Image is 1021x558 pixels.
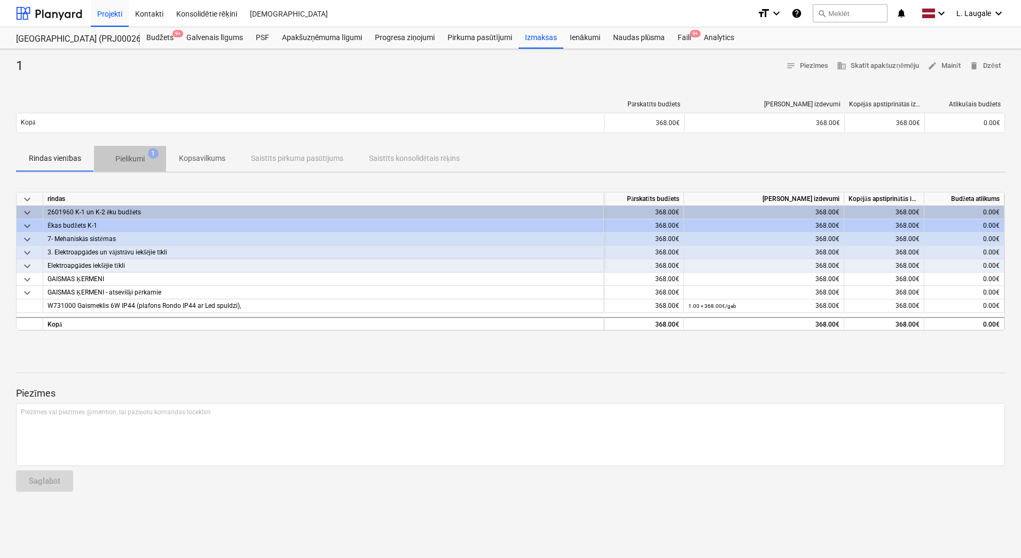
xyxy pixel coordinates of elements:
[48,286,599,299] div: GAISMAS ĶERMENI - atsevišķi pērkamie
[16,387,1005,400] p: Piezīmes
[21,206,34,219] span: keyboard_arrow_down
[969,61,979,71] span: delete
[935,7,948,20] i: keyboard_arrow_down
[48,219,599,232] div: Ēkas budžets K-1
[956,9,991,18] span: L. Laugale
[690,30,701,37] span: 9+
[844,232,924,246] div: 368.00€
[992,7,1005,20] i: keyboard_arrow_down
[604,114,684,131] div: 368.00€
[21,220,34,232] span: keyboard_arrow_down
[21,233,34,246] span: keyboard_arrow_down
[968,507,1021,558] iframe: Chat Widget
[604,246,684,259] div: 368.00€
[688,299,839,313] div: 368.00€
[896,7,907,20] i: notifications
[844,206,924,219] div: 368.00€
[148,148,159,159] span: 1
[844,219,924,232] div: 368.00€
[844,192,924,206] div: Kopējās apstiprinātās izmaksas
[837,61,846,71] span: business
[818,9,826,18] span: search
[16,58,32,75] div: 1
[924,232,1004,246] div: 0.00€
[519,27,563,49] div: Izmaksas
[770,7,783,20] i: keyboard_arrow_down
[689,119,840,127] div: 368.00€
[276,27,368,49] div: Apakšuzņēmuma līgumi
[969,60,1001,72] span: Dzēst
[688,303,736,309] small: 1.00 × 368.00€ / gab
[48,232,599,245] div: 7- Mehaniskās sistēmas
[844,114,924,131] div: 368.00€
[924,219,1004,232] div: 0.00€
[48,302,241,309] span: W731000 Gaismeklis 6W IP44 (plafons Rondo IP44 ar Led spuldzi),
[688,232,839,246] div: 368.00€
[48,246,599,259] div: 3. Elektroapgādes un vājstrāvu iekšējie tīkli
[607,27,672,49] a: Naudas plūsma
[368,27,441,49] a: Progresa ziņojumi
[29,153,81,164] p: Rindas vienības
[48,206,599,219] div: 2601960 K-1 un K-2 ēku budžets
[604,192,684,206] div: Pārskatīts budžets
[688,318,839,331] div: 368.00€
[844,286,924,299] div: 368.00€
[43,317,604,330] div: Kopā
[791,7,802,20] i: Zināšanu pamats
[688,273,839,286] div: 368.00€
[21,193,34,206] span: keyboard_arrow_down
[984,119,1000,127] span: 0.00€
[786,60,829,72] span: Piezīmes
[604,273,684,286] div: 368.00€
[140,27,180,49] div: Budžets
[48,259,599,272] div: Elektroapgādes iekšējie tīkli
[697,27,741,49] a: Analytics
[688,246,839,259] div: 368.00€
[604,206,684,219] div: 368.00€
[837,60,919,72] span: Skatīt apakšuzņēmēju
[21,286,34,299] span: keyboard_arrow_down
[563,27,607,49] div: Ienākumi
[671,27,697,49] div: Faili
[604,299,684,313] div: 368.00€
[688,259,839,273] div: 368.00€
[688,206,839,219] div: 368.00€
[924,246,1004,259] div: 0.00€
[924,206,1004,219] div: 0.00€
[688,219,839,232] div: 368.00€
[671,27,697,49] a: Faili9+
[249,27,276,49] a: PSF
[16,34,127,45] div: [GEOGRAPHIC_DATA] (PRJ0002627, K-1 un K-2(2.kārta) 2601960
[604,232,684,246] div: 368.00€
[21,273,34,286] span: keyboard_arrow_down
[21,260,34,273] span: keyboard_arrow_down
[757,7,770,20] i: format_size
[441,27,519,49] a: Pirkuma pasūtījumi
[688,286,839,299] div: 368.00€
[983,302,1000,309] span: 0.00€
[21,118,35,127] p: Kopā
[929,100,1001,108] div: Atlikušais budžets
[928,61,937,71] span: edit
[604,317,684,330] div: 368.00€
[928,60,961,72] span: Mainīt
[844,317,924,330] div: 368.00€
[609,100,680,108] div: Pārskatīts budžets
[604,219,684,232] div: 368.00€
[180,27,249,49] a: Galvenais līgums
[924,317,1004,330] div: 0.00€
[604,286,684,299] div: 368.00€
[844,246,924,259] div: 368.00€
[684,192,844,206] div: [PERSON_NAME] izdevumi
[844,273,924,286] div: 368.00€
[115,153,145,165] p: Pielikumi
[140,27,180,49] a: Budžets9+
[849,100,921,108] div: Kopējās apstiprinātās izmaksas
[923,58,965,74] button: Mainīt
[844,259,924,273] div: 368.00€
